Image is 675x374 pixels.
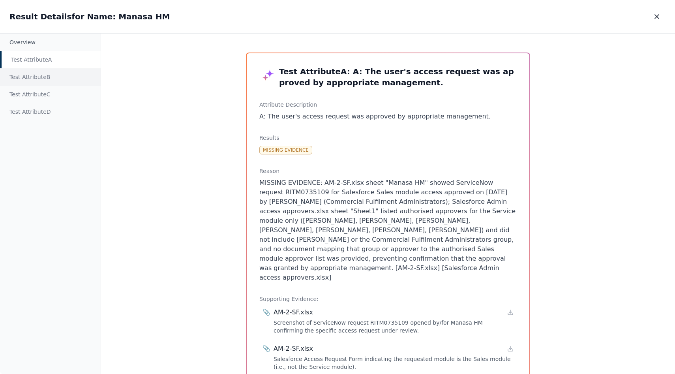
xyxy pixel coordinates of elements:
div: AM-2-SF.xlsx [274,344,313,353]
p: A: The user's access request was approved by appropriate management. [259,112,517,121]
span: 📎 [262,344,270,353]
h3: Test Attribute A : A: The user's access request was approved by appropriate management. [259,66,517,88]
div: AM-2-SF.xlsx [274,308,313,317]
h2: Result Details for Name: Manasa HM [9,11,170,22]
div: Salesforce Access Request Form indicating the requested module is the Sales module (i.e., not the... [274,355,514,371]
h3: Attribute Description [259,101,517,109]
div: Missing Evidence [259,146,312,154]
h3: Results [259,134,517,142]
a: Download file [507,346,514,352]
span: 📎 [262,308,270,317]
div: Screenshot of ServiceNow request RITM0735109 opened by/for Manasa HM confirming the specific acce... [274,319,514,335]
a: Download file [507,309,514,316]
h3: Reason [259,167,517,175]
h3: Supporting Evidence: [259,295,517,303]
p: MISSING EVIDENCE: AM-2-SF.xlsx sheet "Manasa HM" showed ServiceNow request RITM0735109 for Salesf... [259,178,517,282]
